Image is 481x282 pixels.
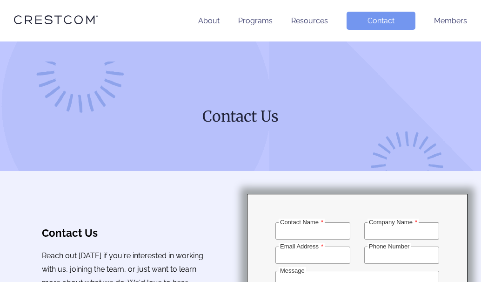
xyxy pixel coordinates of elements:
label: Message [279,267,306,274]
a: Resources [291,16,328,25]
a: About [198,16,220,25]
a: Members [434,16,467,25]
label: Phone Number [367,243,411,250]
h1: Contact Us [63,107,419,126]
h3: Contact Us [42,227,206,239]
a: Contact [347,12,415,30]
label: Company Name [367,219,419,226]
label: Contact Name [279,219,325,226]
label: Email Address [279,243,325,250]
a: Programs [238,16,273,25]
